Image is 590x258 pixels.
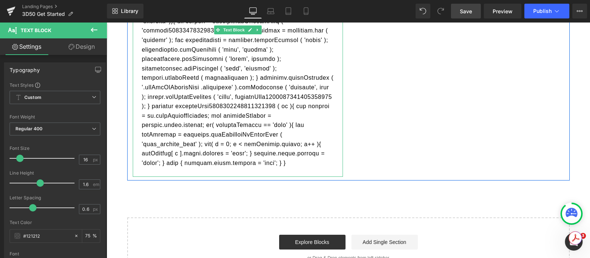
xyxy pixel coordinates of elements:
[22,11,65,17] span: 3D50 Get Started
[10,195,100,200] div: Letter Spacing
[572,4,587,18] button: More
[280,4,297,18] a: Tablet
[23,232,70,240] input: Color
[24,94,41,101] b: Custom
[297,4,315,18] a: Mobile
[115,3,139,12] span: Text Block
[565,233,583,251] iframe: Intercom live chat
[55,38,108,55] a: Design
[245,213,311,227] a: Add Single Section
[173,213,239,227] a: Explore Blocks
[524,4,569,18] button: Publish
[22,4,107,10] a: Landing Pages
[82,230,100,242] div: %
[10,251,100,257] div: Font
[262,4,280,18] a: Laptop
[493,7,513,15] span: Preview
[10,114,100,120] div: Font Weight
[147,3,155,12] a: Expand / Collapse
[21,27,51,33] span: Text Block
[10,220,100,225] div: Text Color
[32,233,451,238] p: or Drag & Drop elements from left sidebar
[121,8,138,14] span: Library
[244,4,262,18] a: Desktop
[93,207,99,211] span: px
[484,4,521,18] a: Preview
[416,4,430,18] button: Undo
[433,4,448,18] button: Redo
[533,8,552,14] span: Publish
[460,7,472,15] span: Save
[107,4,143,18] a: New Library
[10,171,100,176] div: Line Height
[10,63,40,73] div: Typography
[15,126,43,131] b: Regular 400
[93,157,99,162] span: px
[10,82,100,88] div: Text Styles
[93,182,99,187] span: em
[10,146,100,151] div: Font Size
